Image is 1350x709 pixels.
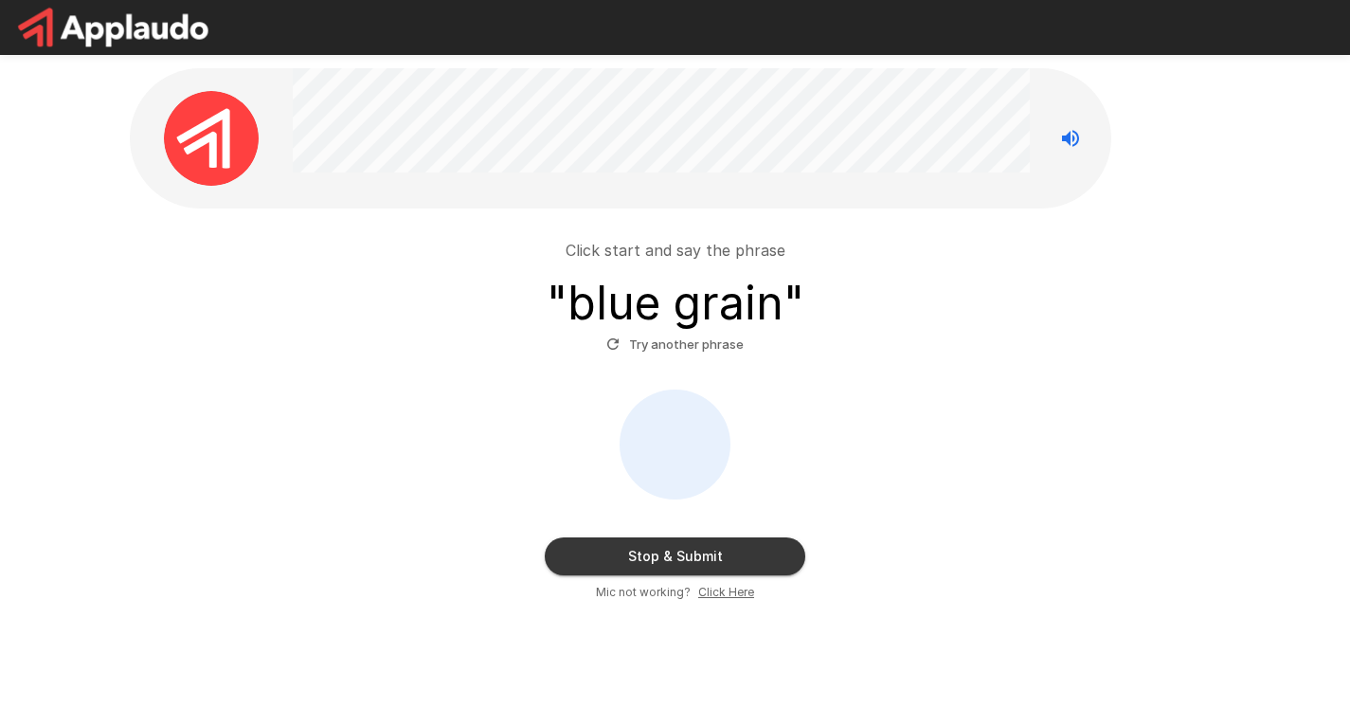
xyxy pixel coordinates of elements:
h3: " blue grain " [547,277,804,330]
img: applaudo_avatar.png [164,91,259,186]
button: Stop & Submit [545,537,805,575]
span: Mic not working? [596,583,691,602]
u: Click Here [698,585,754,599]
button: Stop reading questions aloud [1052,119,1089,157]
button: Try another phrase [602,330,748,359]
p: Click start and say the phrase [566,239,785,262]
